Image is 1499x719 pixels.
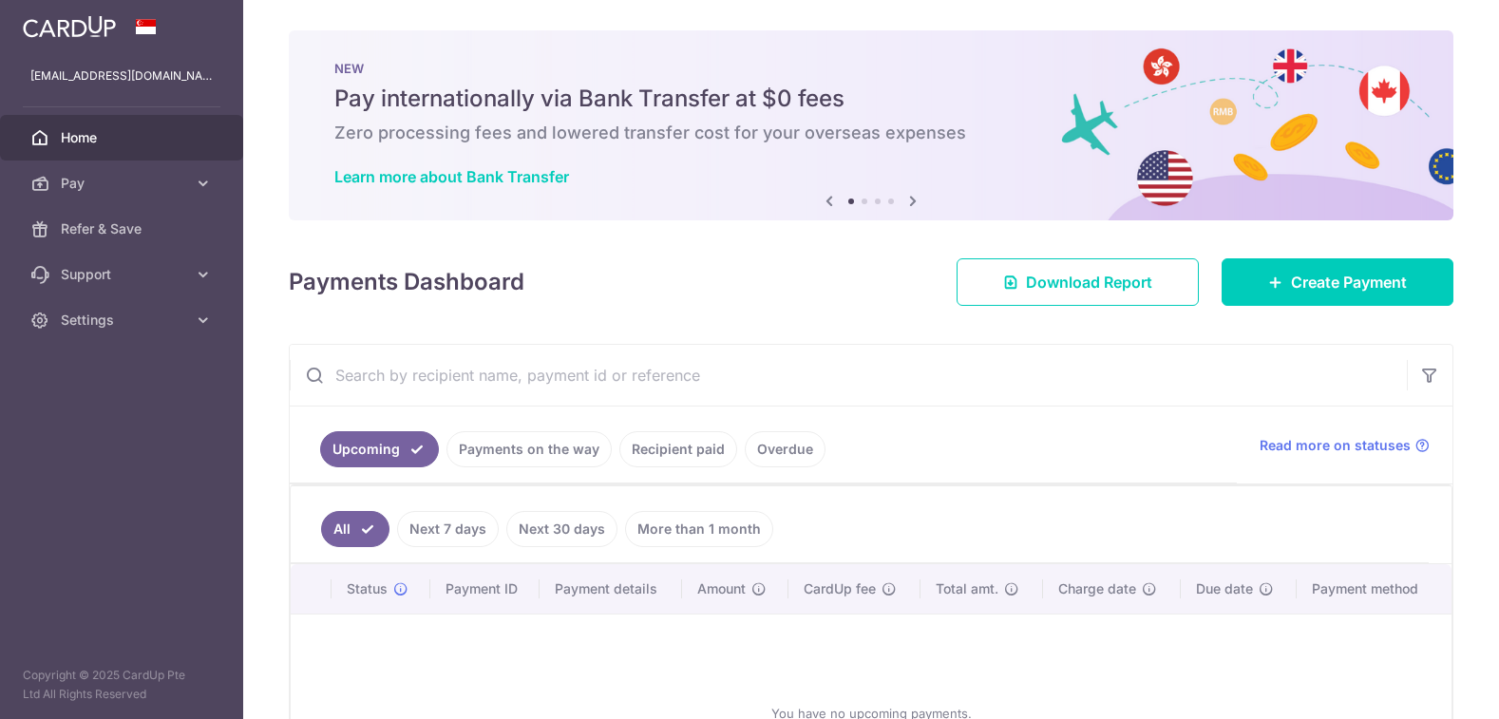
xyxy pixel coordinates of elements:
span: Create Payment [1291,271,1407,293]
a: All [321,511,389,547]
th: Payment ID [430,564,541,614]
span: Support [61,265,186,284]
img: Bank transfer banner [289,30,1453,220]
span: CardUp fee [804,579,876,598]
span: Charge date [1058,579,1136,598]
h4: Payments Dashboard [289,265,524,299]
a: Next 30 days [506,511,617,547]
span: Total amt. [936,579,998,598]
span: Settings [61,311,186,330]
a: Overdue [745,431,825,467]
span: Pay [61,174,186,193]
h5: Pay internationally via Bank Transfer at $0 fees [334,84,1408,114]
th: Payment method [1297,564,1452,614]
a: More than 1 month [625,511,773,547]
a: Create Payment [1222,258,1453,306]
span: Refer & Save [61,219,186,238]
img: CardUp [23,15,116,38]
a: Learn more about Bank Transfer [334,167,569,186]
h6: Zero processing fees and lowered transfer cost for your overseas expenses [334,122,1408,144]
a: Upcoming [320,431,439,467]
a: Payments on the way [446,431,612,467]
a: Next 7 days [397,511,499,547]
input: Search by recipient name, payment id or reference [290,345,1407,406]
span: Status [347,579,388,598]
span: Download Report [1026,271,1152,293]
p: NEW [334,61,1408,76]
th: Payment details [540,564,682,614]
span: Read more on statuses [1260,436,1411,455]
a: Recipient paid [619,431,737,467]
span: Home [61,128,186,147]
a: Download Report [957,258,1199,306]
span: Amount [697,579,746,598]
span: Due date [1196,579,1253,598]
a: Read more on statuses [1260,436,1430,455]
p: [EMAIL_ADDRESS][DOMAIN_NAME] [30,66,213,85]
